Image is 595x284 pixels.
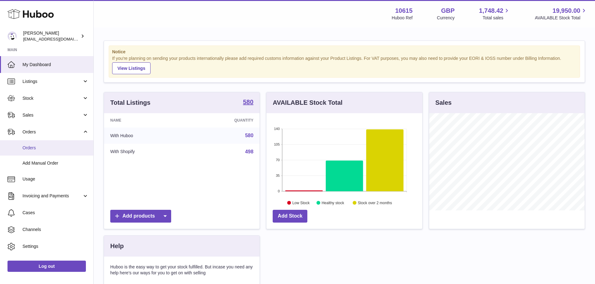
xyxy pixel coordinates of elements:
span: Usage [22,176,89,182]
span: My Dashboard [22,62,89,68]
span: Channels [22,227,89,233]
th: Name [104,113,188,128]
a: Add Stock [273,210,307,223]
a: 580 [243,99,253,106]
span: [EMAIL_ADDRESS][DOMAIN_NAME] [23,36,92,41]
th: Quantity [188,113,260,128]
span: Orders [22,145,89,151]
div: [PERSON_NAME] [23,30,79,42]
text: Stock over 2 months [358,200,392,205]
text: 35 [276,174,280,177]
span: 1,748.42 [479,7,503,15]
div: If you're planning on sending your products internationally please add required customs informati... [112,55,577,74]
span: AVAILABLE Stock Total [535,15,588,21]
text: Healthy stock [322,200,345,205]
a: Add products [110,210,171,223]
text: 105 [274,142,280,146]
a: 580 [245,133,254,138]
span: Invoicing and Payments [22,193,82,199]
a: 19,950.00 AVAILABLE Stock Total [535,7,588,21]
a: 498 [245,149,254,154]
span: Stock [22,95,82,101]
strong: GBP [441,7,454,15]
a: Log out [7,261,86,272]
h3: AVAILABLE Stock Total [273,99,342,107]
div: Huboo Ref [392,15,413,21]
span: 19,950.00 [553,7,580,15]
p: Huboo is the easy way to get your stock fulfilled. But incase you need any help here's our ways f... [110,264,253,276]
strong: 10615 [395,7,413,15]
h3: Total Listings [110,99,151,107]
span: Cases [22,210,89,216]
h3: Help [110,242,124,250]
text: 0 [278,189,280,193]
div: Currency [437,15,455,21]
text: 140 [274,127,280,131]
a: 1,748.42 Total sales [479,7,511,21]
span: Listings [22,79,82,84]
img: internalAdmin-10615@internal.huboo.com [7,31,17,41]
h3: Sales [435,99,452,107]
text: Low Stock [292,200,310,205]
td: With Shopify [104,144,188,160]
span: Sales [22,112,82,118]
span: Orders [22,129,82,135]
td: With Huboo [104,128,188,144]
span: Add Manual Order [22,160,89,166]
strong: 580 [243,99,253,105]
text: 70 [276,158,280,162]
span: Settings [22,243,89,249]
span: Total sales [483,15,510,21]
a: View Listings [112,62,151,74]
strong: Notice [112,49,577,55]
